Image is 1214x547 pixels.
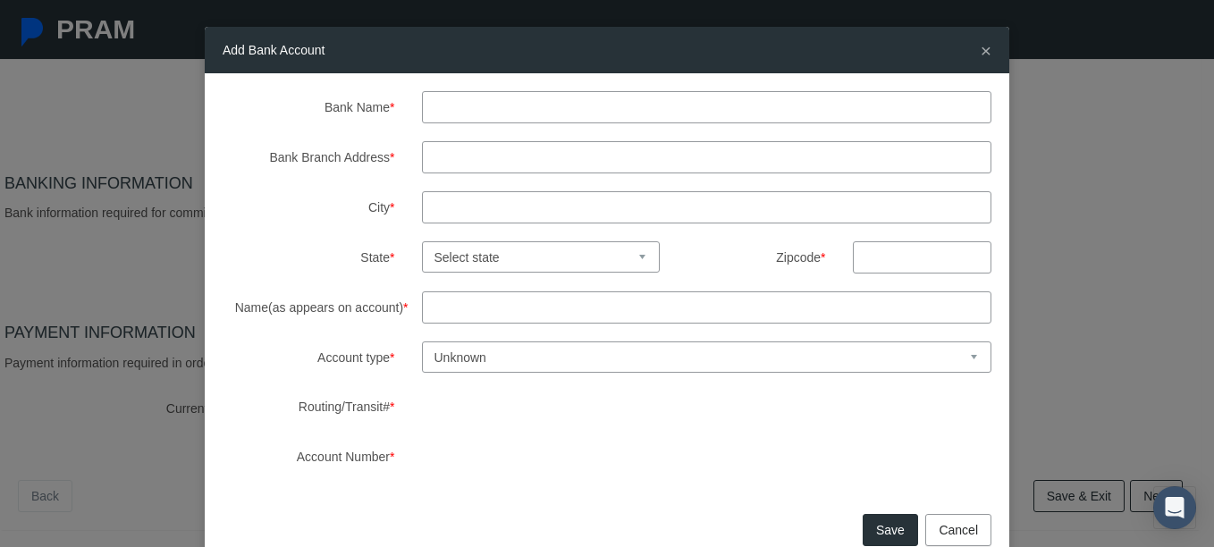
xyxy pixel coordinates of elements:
[209,191,409,223] label: City
[209,241,409,273] label: State
[981,41,991,60] button: Close
[925,514,991,546] button: Cancel
[209,141,409,173] label: Bank Branch Address
[863,514,918,546] button: Save
[1153,486,1196,529] div: Open Intercom Messenger
[981,40,991,61] span: ×
[209,291,409,324] label: Name(as appears on account)
[209,391,409,423] label: Routing/Transit#
[209,341,409,373] label: Account type
[209,91,409,123] label: Bank Name
[223,40,325,60] h5: Add Bank Account
[687,241,839,273] label: Zipcode
[209,441,409,473] label: Account Number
